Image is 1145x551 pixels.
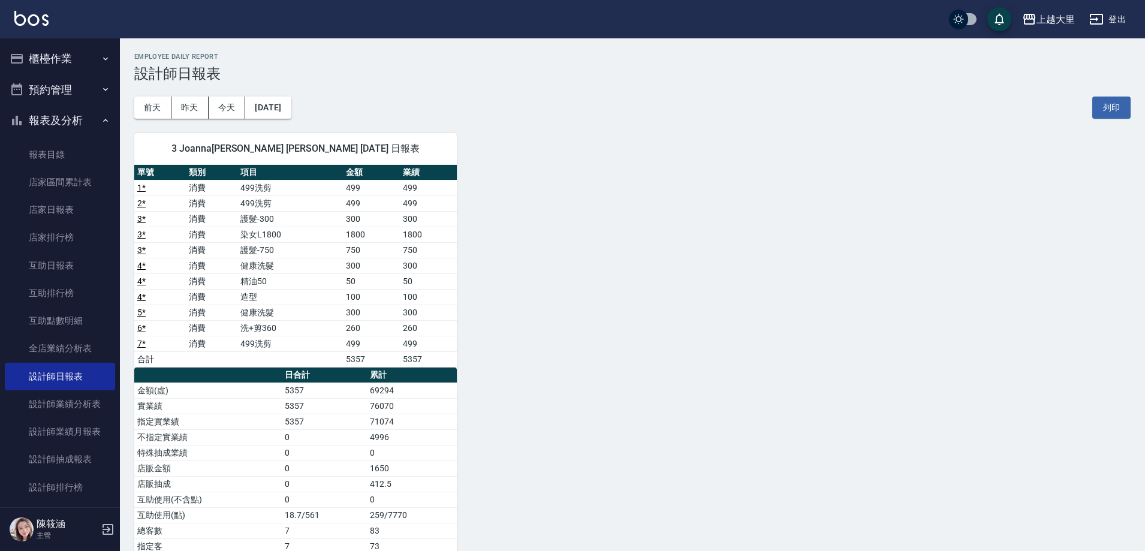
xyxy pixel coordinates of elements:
[343,289,400,305] td: 100
[343,211,400,227] td: 300
[5,474,115,501] a: 設計師排行榜
[5,390,115,418] a: 設計師業績分析表
[186,305,237,320] td: 消費
[134,97,171,119] button: 前天
[237,336,343,351] td: 499洗剪
[282,492,367,507] td: 0
[343,242,400,258] td: 750
[186,165,237,180] th: 類別
[237,273,343,289] td: 精油50
[134,398,282,414] td: 實業績
[186,195,237,211] td: 消費
[37,530,98,541] p: 主管
[5,43,115,74] button: 櫃檯作業
[1092,97,1131,119] button: 列印
[237,165,343,180] th: 項目
[134,165,186,180] th: 單號
[367,368,457,383] th: 累計
[10,517,34,541] img: Person
[134,445,282,460] td: 特殊抽成業績
[343,195,400,211] td: 499
[186,242,237,258] td: 消費
[400,351,457,367] td: 5357
[186,320,237,336] td: 消費
[149,143,442,155] span: 3 Joanna[PERSON_NAME] [PERSON_NAME] [DATE] 日報表
[171,97,209,119] button: 昨天
[367,445,457,460] td: 0
[134,383,282,398] td: 金額(虛)
[186,227,237,242] td: 消費
[282,460,367,476] td: 0
[237,211,343,227] td: 護髮-300
[186,211,237,227] td: 消費
[37,518,98,530] h5: 陳筱涵
[134,507,282,523] td: 互助使用(點)
[5,501,115,529] a: 商品銷售排行榜
[400,227,457,242] td: 1800
[400,258,457,273] td: 300
[134,460,282,476] td: 店販金額
[5,224,115,251] a: 店家排行榜
[5,105,115,136] button: 報表及分析
[5,252,115,279] a: 互助日報表
[282,429,367,445] td: 0
[186,273,237,289] td: 消費
[343,273,400,289] td: 50
[367,476,457,492] td: 412.5
[5,74,115,106] button: 預約管理
[186,289,237,305] td: 消費
[5,307,115,335] a: 互助點數明細
[400,289,457,305] td: 100
[134,165,457,368] table: a dense table
[367,460,457,476] td: 1650
[134,414,282,429] td: 指定實業績
[186,336,237,351] td: 消費
[186,258,237,273] td: 消費
[237,242,343,258] td: 護髮-750
[367,507,457,523] td: 259/7770
[282,523,367,538] td: 7
[343,258,400,273] td: 300
[209,97,246,119] button: 今天
[237,258,343,273] td: 健康洗髮
[282,368,367,383] th: 日合計
[400,211,457,227] td: 300
[134,476,282,492] td: 店販抽成
[237,180,343,195] td: 499洗剪
[343,305,400,320] td: 300
[343,165,400,180] th: 金額
[237,195,343,211] td: 499洗剪
[400,336,457,351] td: 499
[282,445,367,460] td: 0
[134,429,282,445] td: 不指定實業績
[245,97,291,119] button: [DATE]
[343,180,400,195] td: 499
[282,383,367,398] td: 5357
[5,363,115,390] a: 設計師日報表
[237,305,343,320] td: 健康洗髮
[367,383,457,398] td: 69294
[343,320,400,336] td: 260
[237,227,343,242] td: 染女L1800
[134,53,1131,61] h2: Employee Daily Report
[400,195,457,211] td: 499
[367,523,457,538] td: 83
[5,168,115,196] a: 店家區間累計表
[367,492,457,507] td: 0
[400,273,457,289] td: 50
[5,141,115,168] a: 報表目錄
[134,523,282,538] td: 總客數
[400,305,457,320] td: 300
[343,227,400,242] td: 1800
[14,11,49,26] img: Logo
[400,242,457,258] td: 750
[987,7,1011,31] button: save
[282,398,367,414] td: 5357
[282,414,367,429] td: 5357
[134,351,186,367] td: 合計
[5,196,115,224] a: 店家日報表
[400,165,457,180] th: 業績
[186,180,237,195] td: 消費
[400,180,457,195] td: 499
[237,289,343,305] td: 造型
